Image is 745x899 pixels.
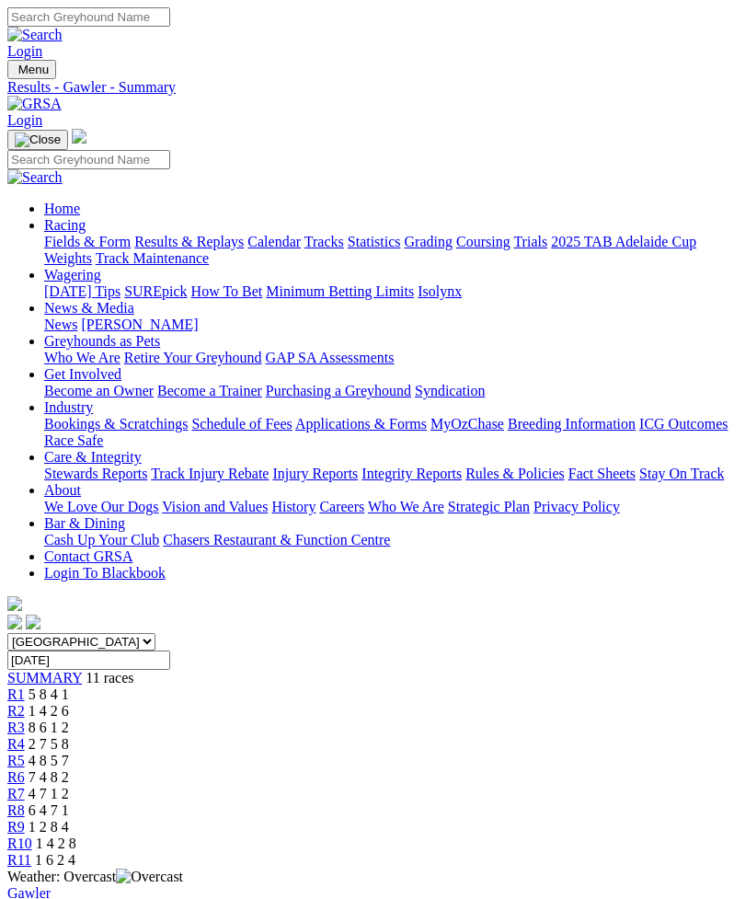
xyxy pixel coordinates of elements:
a: Login [7,112,42,128]
div: Bar & Dining [44,532,738,548]
a: [DATE] Tips [44,283,120,299]
a: R8 [7,802,25,818]
img: Search [7,27,63,43]
img: logo-grsa-white.png [7,596,22,611]
a: Cash Up Your Club [44,532,159,547]
a: Purchasing a Greyhound [266,383,411,398]
a: Become a Trainer [157,383,262,398]
a: News & Media [44,300,134,316]
span: 8 6 1 2 [29,720,69,735]
a: Bookings & Scratchings [44,416,188,432]
a: R10 [7,836,32,851]
span: 1 2 8 4 [29,819,69,835]
a: Statistics [348,234,401,249]
a: Injury Reports [272,466,358,481]
div: Racing [44,234,738,267]
a: Industry [44,399,93,415]
div: Industry [44,416,738,449]
a: Retire Your Greyhound [124,350,262,365]
input: Search [7,7,170,27]
a: How To Bet [191,283,263,299]
a: Stay On Track [639,466,724,481]
a: Login To Blackbook [44,565,166,581]
span: 1 6 2 4 [35,852,75,868]
img: facebook.svg [7,615,22,629]
a: R1 [7,686,25,702]
a: R4 [7,736,25,752]
a: ICG Outcomes [639,416,728,432]
a: [PERSON_NAME] [81,317,198,332]
a: Wagering [44,267,101,282]
img: Search [7,169,63,186]
a: Track Injury Rebate [151,466,269,481]
img: GRSA [7,96,62,112]
a: R5 [7,753,25,768]
a: R9 [7,819,25,835]
a: Isolynx [418,283,462,299]
a: Chasers Restaurant & Function Centre [163,532,390,547]
span: R3 [7,720,25,735]
img: Overcast [116,869,183,885]
a: Schedule of Fees [191,416,292,432]
a: Track Maintenance [96,250,209,266]
a: Who We Are [44,350,120,365]
span: 4 8 5 7 [29,753,69,768]
a: Who We Are [368,499,444,514]
a: About [44,482,81,498]
a: Strategic Plan [448,499,530,514]
a: News [44,317,77,332]
span: SUMMARY [7,670,82,686]
span: 1 4 2 8 [36,836,76,851]
a: Greyhounds as Pets [44,333,160,349]
a: Racing [44,217,86,233]
img: logo-grsa-white.png [72,129,86,144]
a: Results & Replays [134,234,244,249]
input: Search [7,150,170,169]
a: 2025 TAB Adelaide Cup [551,234,696,249]
a: R7 [7,786,25,801]
span: 11 races [86,670,133,686]
div: Care & Integrity [44,466,738,482]
a: Careers [319,499,364,514]
a: Trials [513,234,547,249]
a: Weights [44,250,92,266]
a: Calendar [247,234,301,249]
a: Login [7,43,42,59]
a: SUREpick [124,283,187,299]
input: Select date [7,651,170,670]
a: R2 [7,703,25,719]
a: Bar & Dining [44,515,125,531]
img: Close [15,133,61,147]
a: Vision and Values [162,499,268,514]
a: Stewards Reports [44,466,147,481]
a: GAP SA Assessments [266,350,395,365]
span: R6 [7,769,25,785]
div: News & Media [44,317,738,333]
span: 2 7 5 8 [29,736,69,752]
a: R11 [7,852,31,868]
span: 5 8 4 1 [29,686,69,702]
a: Home [44,201,80,216]
div: Get Involved [44,383,738,399]
a: Integrity Reports [361,466,462,481]
a: Care & Integrity [44,449,142,465]
a: Privacy Policy [533,499,620,514]
a: Minimum Betting Limits [266,283,414,299]
a: Coursing [456,234,510,249]
a: History [271,499,315,514]
a: Breeding Information [508,416,636,432]
a: Results - Gawler - Summary [7,79,738,96]
a: We Love Our Dogs [44,499,158,514]
span: 6 4 7 1 [29,802,69,818]
a: Fields & Form [44,234,131,249]
div: Wagering [44,283,738,300]
a: Tracks [304,234,344,249]
span: 7 4 8 2 [29,769,69,785]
